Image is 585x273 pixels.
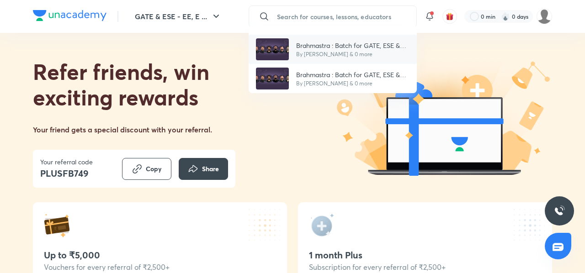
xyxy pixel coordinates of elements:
[296,50,409,58] p: By [PERSON_NAME] & 0 more
[296,41,409,50] p: Brahmastra : Batch for GATE, ESE & PSUs 2026 - EC - 2.0
[296,70,409,79] p: Brahmastra : Batch for GATE, ESE & PSUs 2026 - EE - 2.0
[249,35,417,64] a: AvatarBrahmastra : Batch for GATE, ESE & PSUs 2026 - EC - 2.0By [PERSON_NAME] & 0 more
[256,68,289,89] img: Avatar
[249,64,417,93] a: AvatarBrahmastra : Batch for GATE, ESE & PSUs 2026 - EE - 2.0By [PERSON_NAME] & 0 more
[256,38,289,60] img: Avatar
[554,205,565,216] img: ttu
[296,79,409,88] p: By [PERSON_NAME] & 0 more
